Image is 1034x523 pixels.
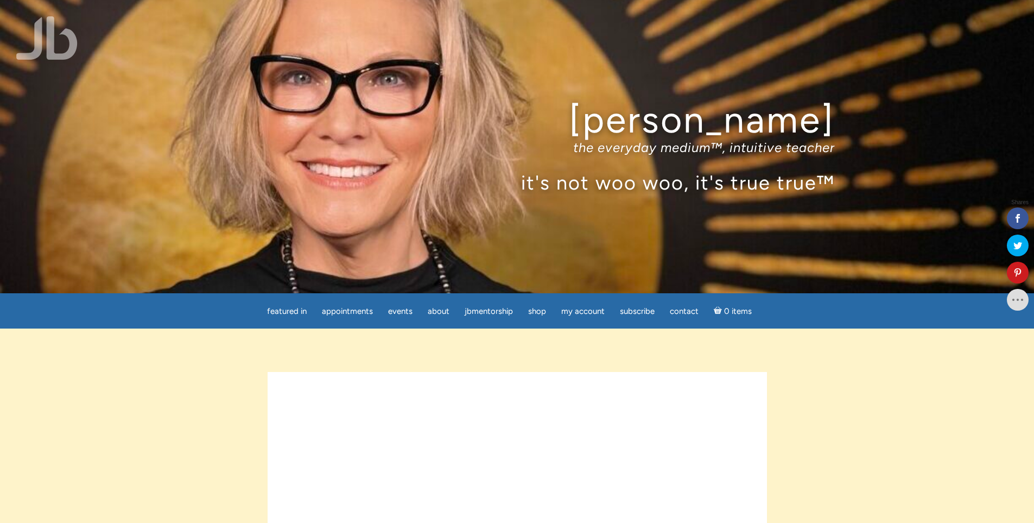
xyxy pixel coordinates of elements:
[561,306,605,316] span: My Account
[388,306,413,316] span: Events
[421,301,456,322] a: About
[528,306,546,316] span: Shop
[322,306,373,316] span: Appointments
[261,301,313,322] a: featured in
[522,301,553,322] a: Shop
[382,301,419,322] a: Events
[428,306,449,316] span: About
[663,301,705,322] a: Contact
[555,301,611,322] a: My Account
[1011,200,1029,205] span: Shares
[315,301,379,322] a: Appointments
[620,306,655,316] span: Subscribe
[465,306,513,316] span: JBMentorship
[724,307,752,316] span: 0 items
[200,140,835,155] p: the everyday medium™, intuitive teacher
[613,301,661,322] a: Subscribe
[670,306,699,316] span: Contact
[458,301,519,322] a: JBMentorship
[200,171,835,194] p: it's not woo woo, it's true true™
[200,99,835,140] h1: [PERSON_NAME]
[714,306,724,316] i: Cart
[16,16,78,60] img: Jamie Butler. The Everyday Medium
[267,306,307,316] span: featured in
[707,300,758,322] a: Cart0 items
